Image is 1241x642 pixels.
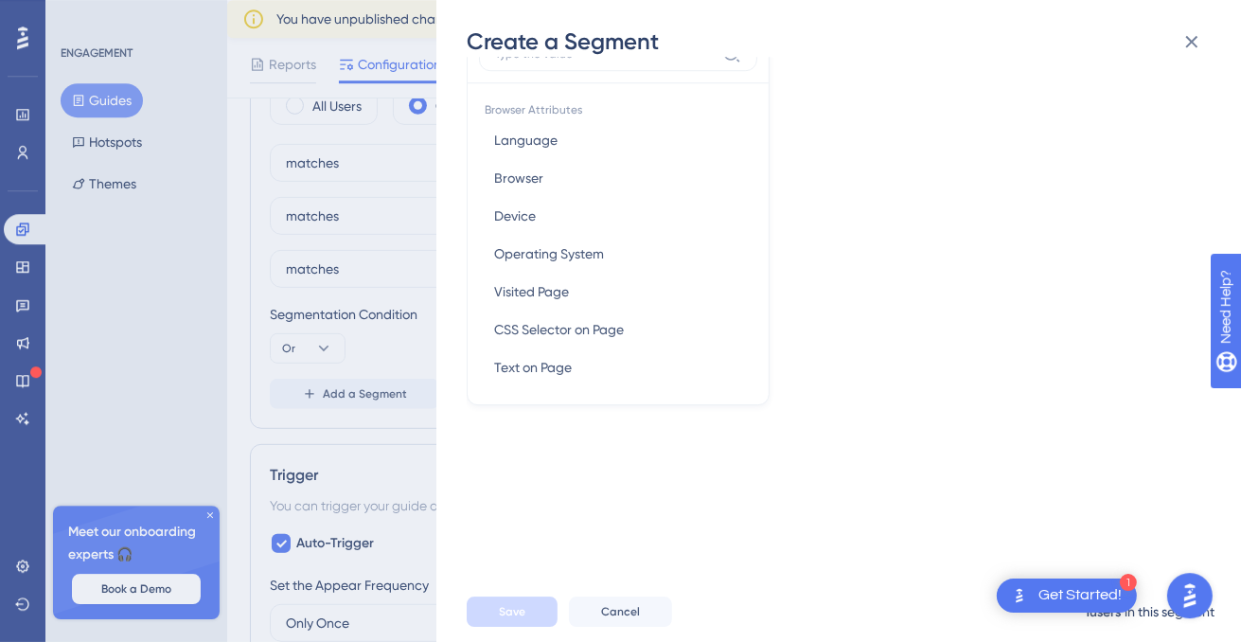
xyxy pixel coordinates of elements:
button: Save [467,597,558,627]
div: Open Get Started! checklist, remaining modules: 1 [997,579,1137,613]
button: Operating System [479,235,757,273]
span: Need Help? [44,5,118,27]
span: CSS Selector on Page [494,318,624,341]
div: Get Started! [1038,585,1122,606]
iframe: UserGuiding AI Assistant Launcher [1161,567,1218,624]
div: Create a Segment [467,27,1214,57]
span: UserGuiding Materials [479,386,757,413]
button: CSS Selector on Page [479,311,757,348]
span: Cancel [601,604,640,619]
button: Cancel [569,597,672,627]
span: Operating System [494,242,604,265]
span: Device [494,205,536,227]
button: Language [479,121,757,159]
button: Device [479,197,757,235]
span: Text on Page [494,356,572,379]
span: Visited Page [494,280,569,303]
button: Browser [479,159,757,197]
div: 1 [1120,574,1137,591]
button: Visited Page [479,273,757,311]
span: Save [499,604,525,619]
span: Browser [494,167,543,189]
button: Text on Page [479,348,757,386]
img: launcher-image-alternative-text [1008,584,1031,607]
span: Language [494,129,558,152]
span: Browser Attributes [479,95,757,121]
